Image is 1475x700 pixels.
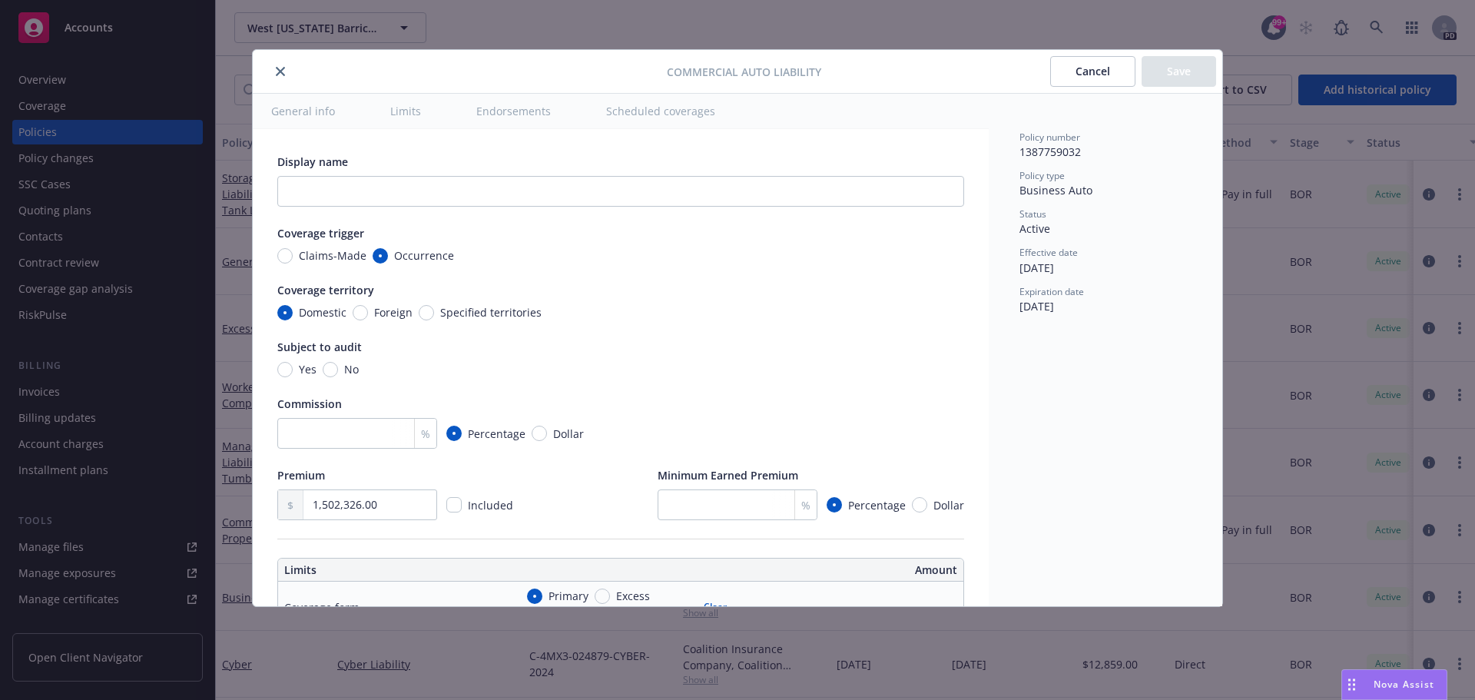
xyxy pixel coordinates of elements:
[323,362,338,377] input: No
[278,559,552,582] th: Limits
[284,599,360,615] div: Coverage form
[1019,207,1046,221] span: Status
[694,596,736,618] button: Clear
[277,468,325,483] span: Premium
[299,247,366,264] span: Claims-Made
[1019,131,1080,144] span: Policy number
[933,497,964,513] span: Dollar
[271,62,290,81] button: close
[616,588,650,604] span: Excess
[588,94,734,128] button: Scheduled coverages
[374,304,413,320] span: Foreign
[1341,669,1447,700] button: Nova Assist
[277,248,293,264] input: Claims-Made
[372,94,439,128] button: Limits
[595,589,610,604] input: Excess
[1019,260,1054,275] span: [DATE]
[468,426,525,442] span: Percentage
[421,426,430,442] span: %
[658,468,798,483] span: Minimum Earned Premium
[549,588,588,604] span: Primary
[394,247,454,264] span: Occurrence
[827,497,842,513] input: Percentage
[1050,56,1135,87] button: Cancel
[1374,678,1434,691] span: Nova Assist
[446,426,462,441] input: Percentage
[628,559,963,582] th: Amount
[553,426,584,442] span: Dollar
[277,283,374,297] span: Coverage territory
[458,94,569,128] button: Endorsements
[277,340,362,354] span: Subject to audit
[667,64,821,80] span: Commercial Auto Liability
[277,154,348,169] span: Display name
[1019,221,1050,236] span: Active
[848,497,906,513] span: Percentage
[912,497,927,513] input: Dollar
[1019,299,1054,314] span: [DATE]
[303,490,436,519] input: 0.00
[277,226,364,241] span: Coverage trigger
[299,304,346,320] span: Domestic
[1019,169,1065,182] span: Policy type
[1342,670,1361,699] div: Drag to move
[468,498,513,513] span: Included
[344,361,359,377] span: No
[1019,285,1084,298] span: Expiration date
[277,362,293,377] input: Yes
[440,304,542,320] span: Specified territories
[277,305,293,320] input: Domestic
[277,396,342,411] span: Commission
[801,497,810,513] span: %
[353,305,368,320] input: Foreign
[532,426,547,441] input: Dollar
[1019,183,1092,197] span: Business Auto
[527,589,542,604] input: Primary
[299,361,317,377] span: Yes
[373,248,388,264] input: Occurrence
[253,94,353,128] button: General info
[419,305,434,320] input: Specified territories
[1019,246,1078,259] span: Effective date
[1019,144,1081,159] span: 1387759032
